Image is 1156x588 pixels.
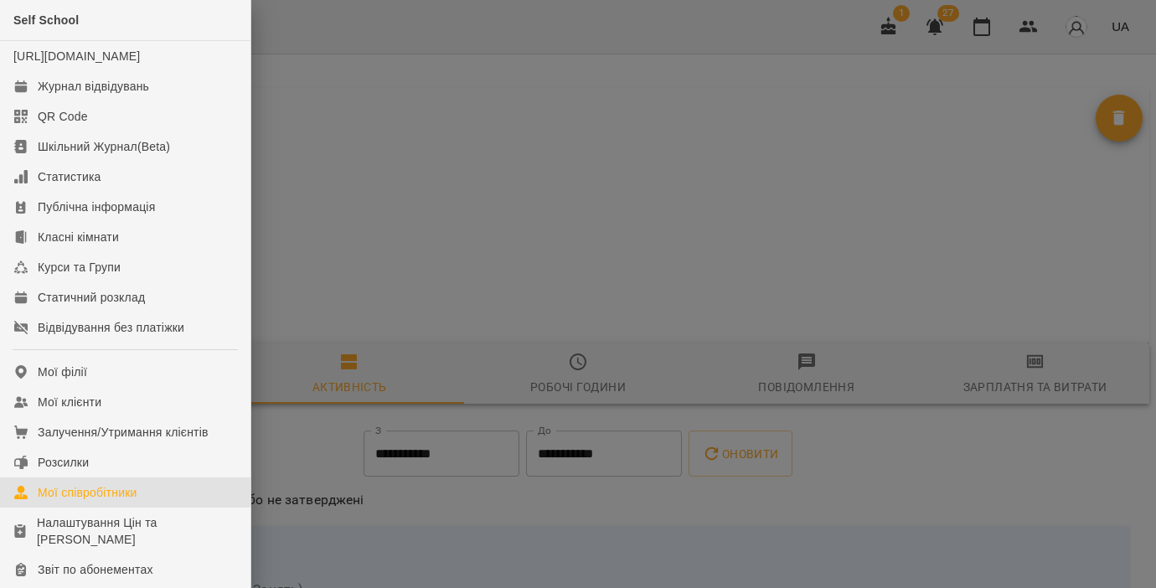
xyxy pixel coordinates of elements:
div: QR Code [38,108,88,125]
div: Відвідування без платіжки [38,319,184,336]
div: Мої філії [38,364,87,380]
div: Залучення/Утримання клієнтів [38,424,209,441]
div: Публічна інформація [38,199,155,215]
div: Налаштування Цін та [PERSON_NAME] [37,514,237,548]
div: Статичний розклад [38,289,145,306]
a: [URL][DOMAIN_NAME] [13,49,140,63]
div: Журнал відвідувань [38,78,149,95]
div: Розсилки [38,454,89,471]
div: Звіт по абонементах [38,561,153,578]
div: Мої клієнти [38,394,101,410]
div: Статистика [38,168,101,185]
div: Курси та Групи [38,259,121,276]
span: Self School [13,13,79,27]
div: Класні кімнати [38,229,119,245]
div: Шкільний Журнал(Beta) [38,138,170,155]
div: Мої співробітники [38,484,137,501]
